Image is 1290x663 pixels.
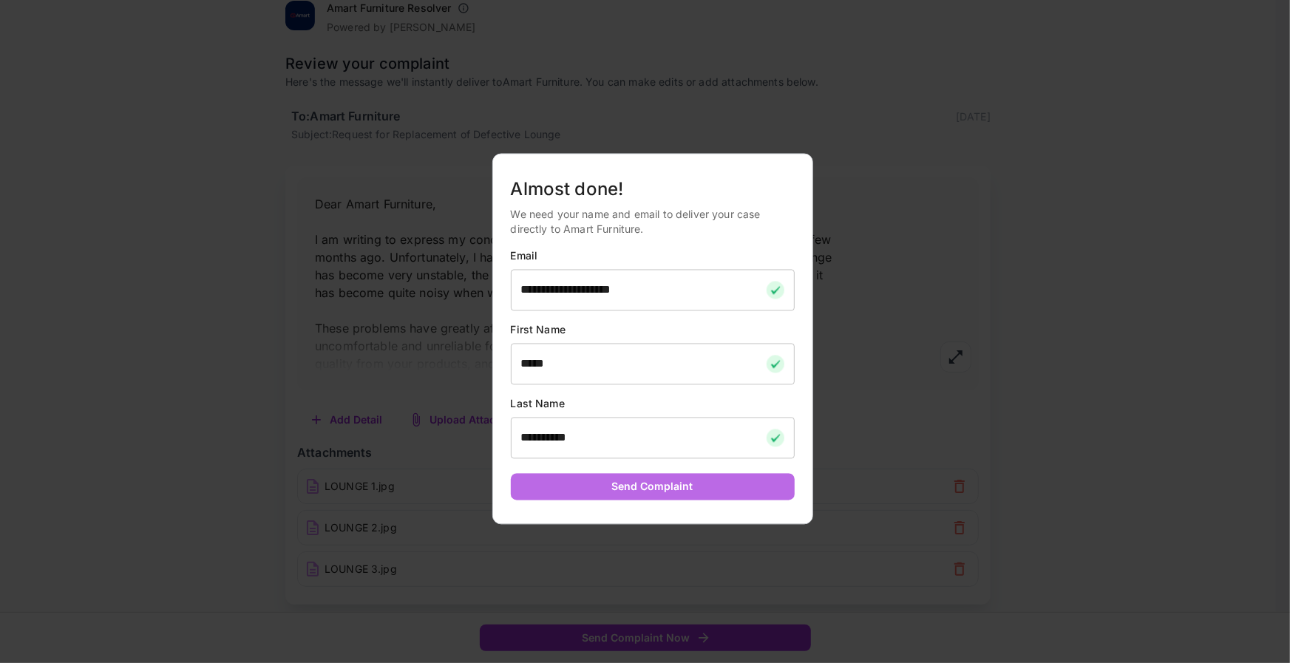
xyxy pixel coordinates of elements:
h5: Almost done! [511,177,795,201]
img: checkmark [767,281,784,299]
img: checkmark [767,429,784,446]
p: Last Name [511,396,795,411]
p: First Name [511,322,795,337]
p: We need your name and email to deliver your case directly to Amart Furniture. [511,207,795,237]
p: Email [511,248,795,263]
img: checkmark [767,355,784,373]
button: Send Complaint [511,473,795,500]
